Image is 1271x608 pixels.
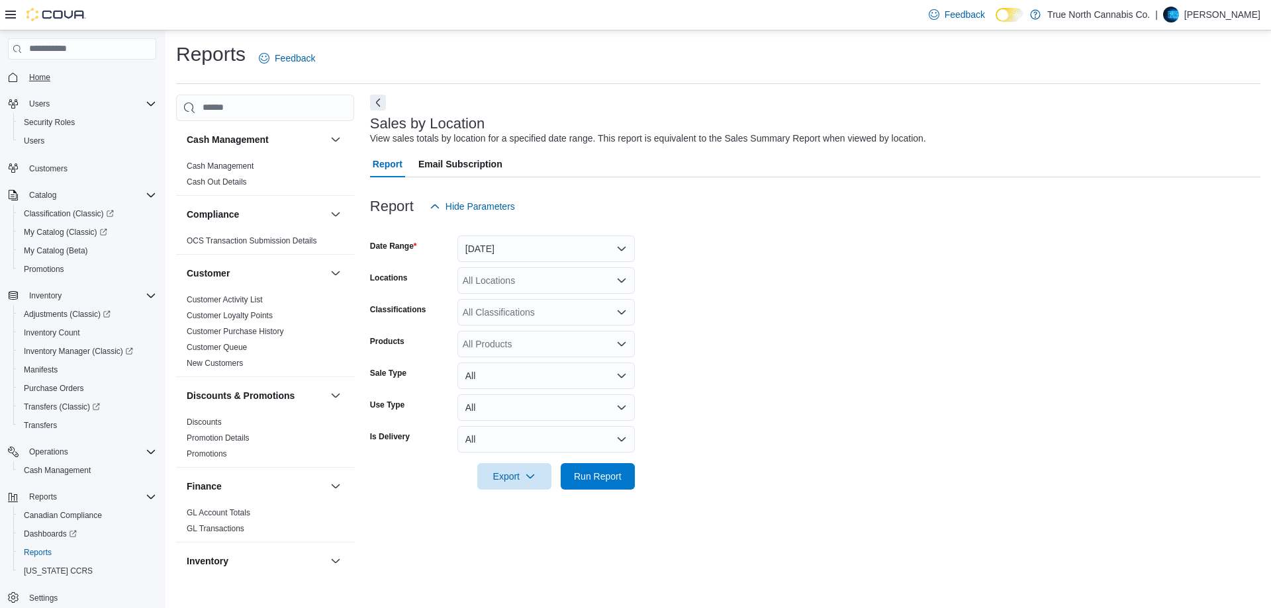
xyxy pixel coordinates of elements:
a: Purchase Orders [19,380,89,396]
button: Open list of options [616,339,627,349]
span: Customer Queue [187,342,247,353]
span: My Catalog (Classic) [24,227,107,238]
button: [DATE] [457,236,635,262]
a: Customer Loyalty Points [187,311,273,320]
button: Transfers [13,416,162,435]
h3: Compliance [187,208,239,221]
span: Reports [24,489,156,505]
button: Users [24,96,55,112]
a: Inventory Manager (Classic) [13,342,162,361]
button: Cash Management [13,461,162,480]
button: Users [3,95,162,113]
a: Transfers [19,417,62,433]
span: Export [485,463,543,490]
a: Canadian Compliance [19,507,107,523]
a: Adjustments (Classic) [19,306,116,322]
button: Inventory [24,288,67,304]
a: Cash Management [19,462,96,478]
span: My Catalog (Beta) [24,245,88,256]
span: Canadian Compliance [24,510,102,521]
h3: Sales by Location [370,116,485,132]
span: Canadian Compliance [19,507,156,523]
p: True North Cannabis Co. [1047,7,1150,22]
a: Promotions [187,449,227,458]
label: Sale Type [370,368,406,378]
span: Users [29,99,50,109]
span: Manifests [19,362,156,378]
a: Users [19,133,50,149]
span: Adjustments (Classic) [19,306,156,322]
label: Is Delivery [370,431,410,442]
label: Locations [370,273,408,283]
p: | [1155,7,1158,22]
span: Report [373,151,402,177]
button: [US_STATE] CCRS [13,562,162,580]
button: Open list of options [616,307,627,318]
a: My Catalog (Classic) [19,224,113,240]
span: Hide Parameters [446,200,515,213]
label: Classifications [370,304,426,315]
button: Canadian Compliance [13,506,162,525]
img: Cova [26,8,86,21]
div: Finance [176,505,354,542]
span: Reports [29,492,57,502]
a: Home [24,69,56,85]
span: Cash Management [24,465,91,476]
button: Finance [328,478,344,494]
a: Feedback [254,45,320,71]
span: Reports [24,547,52,558]
span: Inventory Count [19,325,156,341]
button: Customer [328,265,344,281]
button: Inventory [3,286,162,305]
button: Manifests [13,361,162,379]
a: OCS Transaction Submission Details [187,236,317,245]
nav: Complex example [8,62,156,603]
a: Classification (Classic) [19,206,119,222]
a: Cash Out Details [187,177,247,187]
a: Dashboards [13,525,162,543]
h3: Discounts & Promotions [187,389,295,402]
span: Settings [24,589,156,606]
span: Customer Purchase History [187,326,284,337]
span: Inventory [24,288,156,304]
button: Run Report [561,463,635,490]
h3: Cash Management [187,133,269,146]
button: Cash Management [187,133,325,146]
button: Discounts & Promotions [187,389,325,402]
button: Catalog [3,186,162,204]
span: Email Subscription [418,151,502,177]
button: All [457,394,635,421]
span: Promotion Details [187,433,250,443]
span: Run Report [574,470,622,483]
label: Use Type [370,400,404,410]
button: Customer [187,267,325,280]
a: GL Transactions [187,524,244,533]
button: My Catalog (Beta) [13,241,162,260]
span: Operations [29,447,68,457]
span: Users [19,133,156,149]
span: My Catalog (Classic) [19,224,156,240]
button: Discounts & Promotions [328,388,344,404]
span: Classification (Classic) [19,206,156,222]
div: Discounts & Promotions [176,414,354,467]
span: Manifests [24,365,58,375]
span: Home [29,72,50,83]
a: Reports [19,544,57,560]
span: Customer Activity List [187,294,263,305]
span: Transfers [24,420,57,431]
span: Inventory Manager (Classic) [19,343,156,359]
button: Reports [13,543,162,562]
button: Security Roles [13,113,162,132]
div: Ryan Anningson [1163,7,1179,22]
span: Cash Management [187,161,254,171]
span: Transfers (Classic) [24,402,100,412]
span: Inventory [29,290,62,301]
a: Customers [24,161,73,177]
a: Customer Activity List [187,295,263,304]
span: My Catalog (Beta) [19,243,156,259]
button: All [457,426,635,453]
button: Inventory Count [13,324,162,342]
div: Compliance [176,233,354,254]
